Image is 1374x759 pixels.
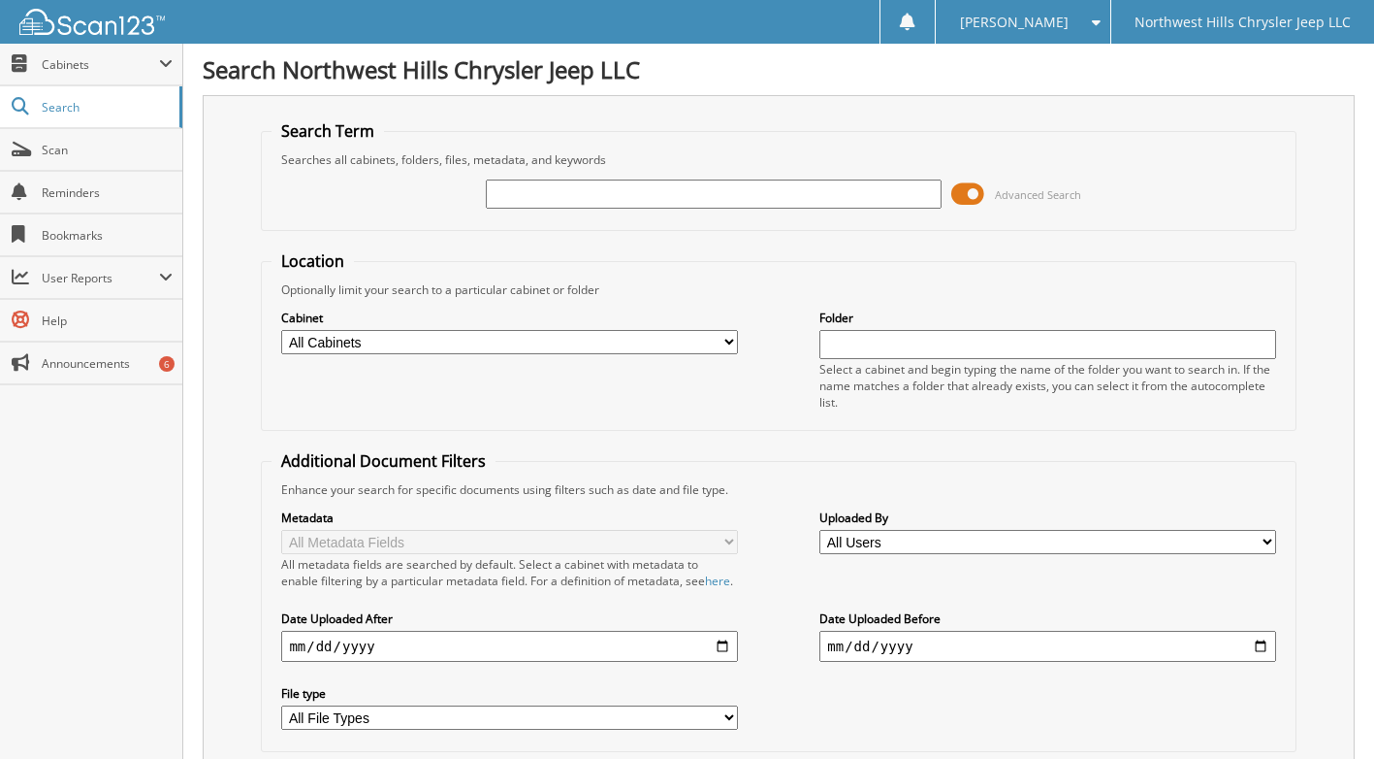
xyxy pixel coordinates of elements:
[995,187,1081,202] span: Advanced Search
[42,313,173,329] span: Help
[272,151,1285,168] div: Searches all cabinets, folders, files, metadata, and keywords
[272,281,1285,298] div: Optionally limit your search to a particular cabinet or folder
[42,184,173,201] span: Reminders
[42,355,173,372] span: Announcements
[159,356,175,372] div: 6
[272,250,354,272] legend: Location
[819,361,1275,411] div: Select a cabinet and begin typing the name of the folder you want to search in. If the name match...
[705,573,730,589] a: here
[272,481,1285,498] div: Enhance your search for specific documents using filters such as date and file type.
[19,9,165,35] img: scan123-logo-white.svg
[819,310,1275,326] label: Folder
[819,631,1275,662] input: end
[281,610,737,627] label: Date Uploaded After
[272,120,384,142] legend: Search Term
[42,99,170,115] span: Search
[281,631,737,662] input: start
[1277,666,1374,759] iframe: Chat Widget
[1134,16,1351,28] span: Northwest Hills Chrysler Jeep LLC
[281,556,737,589] div: All metadata fields are searched by default. Select a cabinet with metadata to enable filtering b...
[272,450,495,472] legend: Additional Document Filters
[281,685,737,702] label: File type
[819,510,1275,526] label: Uploaded By
[281,510,737,526] label: Metadata
[960,16,1069,28] span: [PERSON_NAME]
[281,310,737,326] label: Cabinet
[42,227,173,244] span: Bookmarks
[42,56,159,73] span: Cabinets
[819,610,1275,627] label: Date Uploaded Before
[42,142,173,158] span: Scan
[42,270,159,286] span: User Reports
[203,53,1355,85] h1: Search Northwest Hills Chrysler Jeep LLC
